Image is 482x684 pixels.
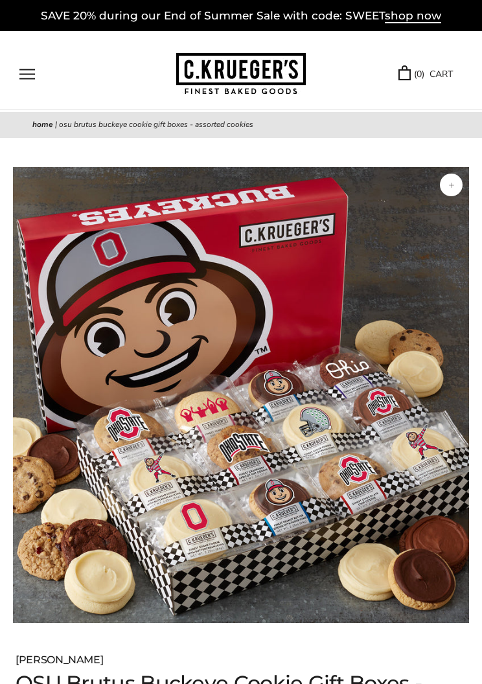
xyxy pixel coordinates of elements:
nav: breadcrumbs [32,119,450,131]
button: Open navigation [19,69,35,80]
div: [PERSON_NAME] [16,652,429,668]
span: | [55,119,57,130]
a: SAVE 20% during our End of Summer Sale with code: SWEETshop now [41,9,441,23]
a: (0) CART [398,67,453,82]
a: Home [32,119,53,130]
img: C.KRUEGER'S [176,53,306,95]
span: OSU Brutus Buckeye Cookie Gift Boxes - Assorted Cookies [59,119,253,130]
span: shop now [385,9,441,23]
button: Zoom [440,174,463,196]
img: OSU Brutus Buckeye Cookie Gift Boxes - Assorted Cookies [13,167,469,623]
iframe: Sign Up via Text for Offers [10,635,134,674]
